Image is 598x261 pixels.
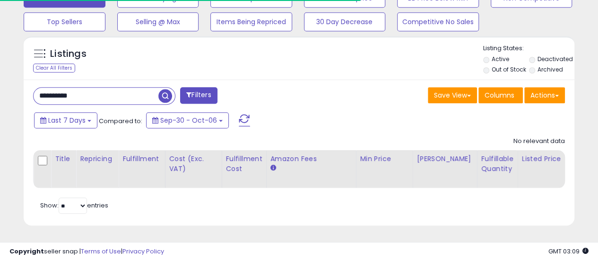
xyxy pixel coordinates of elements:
[81,247,121,256] a: Terms of Use
[169,154,218,174] div: Cost (Exc. VAT)
[146,112,229,128] button: Sep-30 - Oct-06
[491,55,509,63] label: Active
[513,137,565,146] div: No relevant data
[428,87,477,103] button: Save View
[48,116,86,125] span: Last 7 Days
[304,12,386,31] button: 30 Day Decrease
[360,154,409,164] div: Min Price
[524,87,565,103] button: Actions
[9,247,164,256] div: seller snap | |
[491,65,526,73] label: Out of Stock
[270,164,276,172] small: Amazon Fees.
[122,154,161,164] div: Fulfillment
[33,63,75,72] div: Clear All Filters
[180,87,217,104] button: Filters
[483,44,574,53] p: Listing States:
[99,117,142,126] span: Compared to:
[24,12,105,31] button: Top Sellers
[80,154,114,164] div: Repricing
[270,154,352,164] div: Amazon Fees
[548,247,589,256] span: 2025-10-14 03:09 GMT
[122,247,164,256] a: Privacy Policy
[55,154,72,164] div: Title
[9,247,44,256] strong: Copyright
[478,87,523,103] button: Columns
[397,12,479,31] button: Competitive No Sales
[210,12,292,31] button: Items Being Repriced
[417,154,473,164] div: [PERSON_NAME]
[485,90,514,100] span: Columns
[537,55,573,63] label: Deactivated
[226,154,262,174] div: Fulfillment Cost
[50,47,87,61] h5: Listings
[117,12,199,31] button: Selling @ Max
[34,112,97,128] button: Last 7 Days
[160,116,217,125] span: Sep-30 - Oct-06
[537,65,563,73] label: Archived
[481,154,514,174] div: Fulfillable Quantity
[40,201,108,210] span: Show: entries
